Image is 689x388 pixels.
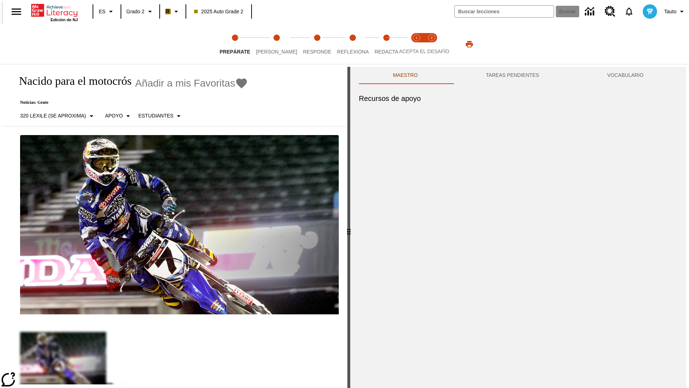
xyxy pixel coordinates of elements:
h6: Recursos de apoyo [359,93,678,104]
button: Seleccionar estudiante [135,110,186,123]
a: Notificaciones [620,2,638,21]
button: Abrir el menú lateral [6,1,27,22]
button: VOCABULARIO [573,67,678,84]
p: 320 Lexile (Se aproxima) [20,112,86,120]
div: reading [3,67,347,384]
span: Prepárate [220,49,250,55]
div: Instructional Panel Tabs [359,67,678,84]
button: Grado: Grado 2, Elige un grado [123,5,157,18]
span: Responde [303,49,331,55]
span: Añadir a mis Favoritas [135,78,235,89]
span: Edición de NJ [51,18,78,22]
span: [PERSON_NAME] [256,49,297,55]
span: Grado 2 [126,8,145,15]
button: Escoja un nuevo avatar [638,2,661,21]
button: TAREAS PENDIENTES [452,67,573,84]
p: Estudiantes [138,112,173,120]
button: Boost El color de la clase es anaranjado claro. Cambiar el color de la clase. [162,5,183,18]
button: Maestro [359,67,452,84]
button: Reflexiona step 4 of 5 [331,24,375,64]
button: Acepta el desafío lee step 1 of 2 [406,24,427,64]
span: 2025 Auto Grade 2 [194,8,244,15]
span: Tauto [664,8,676,15]
div: Pulsa la tecla de intro o la barra espaciadora y luego presiona las flechas de derecha e izquierd... [347,67,350,388]
button: Lee step 2 of 5 [250,24,303,64]
text: 2 [431,36,432,40]
text: 1 [416,36,417,40]
button: Acepta el desafío contesta step 2 of 2 [421,24,442,64]
span: Redacta [375,49,398,55]
button: Imprimir [458,38,481,51]
p: Apoyo [105,112,123,120]
button: Prepárate step 1 of 5 [214,24,256,64]
p: Noticias: Gente [11,100,248,105]
button: Responde step 3 of 5 [297,24,337,64]
button: Seleccione Lexile, 320 Lexile (Se aproxima) [17,110,99,123]
a: Centro de recursos, Se abrirá en una pestaña nueva. [600,2,620,21]
button: Perfil/Configuración [661,5,689,18]
span: B [166,7,170,16]
img: El corredor de motocrós James Stewart vuela por los aires en su motocicleta de montaña [20,135,339,315]
h1: Nacido para el motocrós [11,74,132,88]
img: avatar image [643,4,657,19]
button: Lenguaje: ES, Selecciona un idioma [95,5,118,18]
button: Tipo de apoyo, Apoyo [102,110,136,123]
button: Añadir a mis Favoritas - Nacido para el motocrós [135,77,248,89]
span: ACEPTA EL DESAFÍO [399,48,449,54]
button: Redacta step 5 of 5 [369,24,404,64]
div: activity [350,67,686,388]
div: Portada [31,3,78,22]
span: ES [99,8,106,15]
input: Buscar campo [455,6,554,17]
span: Reflexiona [337,49,369,55]
a: Centro de información [581,2,600,22]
